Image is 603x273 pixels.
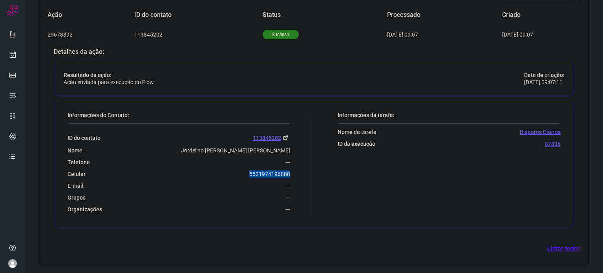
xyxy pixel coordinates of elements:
[8,259,17,268] img: avatar-user-boy.jpg
[285,206,290,213] p: ---
[54,48,574,55] p: Detalhes da ação:
[134,5,263,25] td: ID do contato
[134,25,263,44] td: 113845202
[68,112,290,119] p: Informações do Contato:
[547,244,581,253] a: Listar todos
[387,25,502,44] td: [DATE] 09:07
[253,133,290,142] a: 113845202
[502,25,557,44] td: [DATE] 09:07
[285,159,290,166] p: ---
[68,147,82,154] p: Nome
[524,79,565,86] p: [DATE] 09:07:11
[48,25,134,44] td: 29678892
[545,140,561,147] p: 87836
[502,5,557,25] td: Criado
[64,79,154,86] p: Ação enviada para execução do Flow
[68,206,102,213] p: Organizações
[524,71,565,79] p: Data de criação:
[387,5,502,25] td: Processado
[181,147,290,154] p: Jordelino [PERSON_NAME] [PERSON_NAME]
[7,5,18,16] img: Logo
[263,5,387,25] td: Status
[68,159,90,166] p: Telefone
[64,71,154,79] p: Resultado da ação:
[68,194,86,201] p: Grupos
[68,134,100,141] p: ID do contato
[68,182,84,189] p: E-mail
[48,5,134,25] td: Ação
[249,170,290,178] p: 5521974196888
[285,182,290,189] p: ---
[338,112,561,119] p: Informações da tarefa:
[520,128,561,136] p: Disparos Diários
[338,140,375,147] p: ID da execução
[338,128,376,136] p: Nome da tarefa
[285,194,290,201] p: ---
[68,170,86,178] p: Celular
[263,30,299,39] p: Sucesso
